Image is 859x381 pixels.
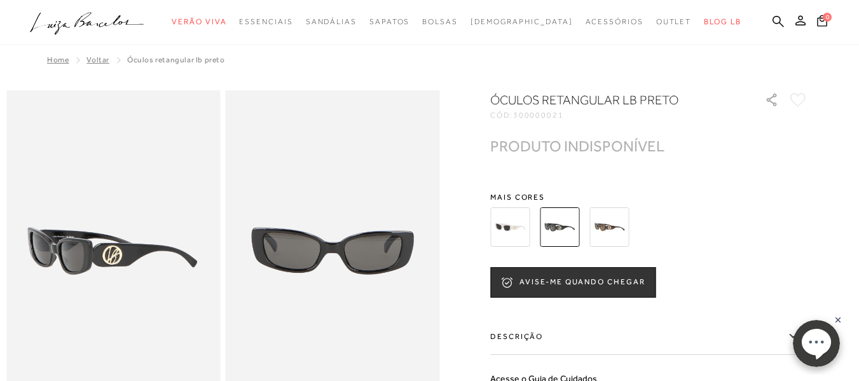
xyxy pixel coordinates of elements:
[490,193,808,201] span: Mais cores
[47,55,69,64] a: Home
[540,207,579,247] img: ÓCULOS RETANGULAR LB PRETO
[490,207,530,247] img: Óculos retangular LB branco
[239,17,292,26] span: Essenciais
[306,17,357,26] span: Sandálias
[471,17,573,26] span: [DEMOGRAPHIC_DATA]
[656,10,692,34] a: categoryNavScreenReaderText
[513,111,564,120] span: 300000021
[422,10,458,34] a: categoryNavScreenReaderText
[422,17,458,26] span: Bolsas
[471,10,573,34] a: noSubCategoriesText
[239,10,292,34] a: categoryNavScreenReaderText
[704,17,741,26] span: BLOG LB
[586,10,643,34] a: categoryNavScreenReaderText
[823,13,832,22] span: 0
[490,91,729,109] h1: ÓCULOS RETANGULAR LB PRETO
[656,17,692,26] span: Outlet
[127,55,225,64] span: ÓCULOS RETANGULAR LB PRETO
[813,14,831,31] button: 0
[369,17,409,26] span: Sapatos
[369,10,409,34] a: categoryNavScreenReaderText
[490,139,664,153] div: PRODUTO INDISPONÍVEL
[172,10,226,34] a: categoryNavScreenReaderText
[589,207,629,247] img: Óculos retangular LB tartaruga
[172,17,226,26] span: Verão Viva
[490,111,745,119] div: CÓD:
[306,10,357,34] a: categoryNavScreenReaderText
[86,55,109,64] a: Voltar
[490,267,656,298] button: AVISE-ME QUANDO CHEGAR
[704,10,741,34] a: BLOG LB
[586,17,643,26] span: Acessórios
[490,318,808,355] label: Descrição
